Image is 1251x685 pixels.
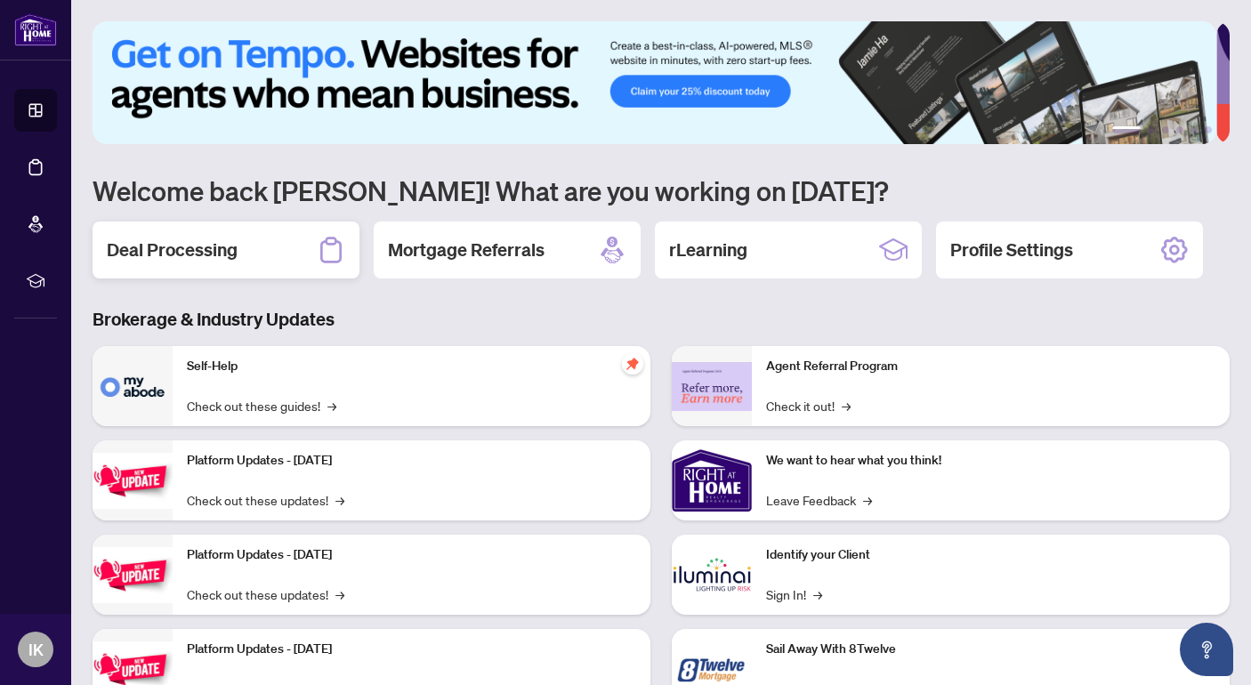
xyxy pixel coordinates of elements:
[1190,126,1198,133] button: 5
[187,545,636,565] p: Platform Updates - [DATE]
[14,13,57,46] img: logo
[766,396,851,415] a: Check it out!→
[1180,623,1233,676] button: Open asap
[388,238,545,262] h2: Mortgage Referrals
[1112,126,1141,133] button: 1
[950,238,1073,262] h2: Profile Settings
[107,238,238,262] h2: Deal Processing
[93,173,1230,207] h1: Welcome back [PERSON_NAME]! What are you working on [DATE]?
[766,490,872,510] a: Leave Feedback→
[842,396,851,415] span: →
[187,451,636,471] p: Platform Updates - [DATE]
[335,490,344,510] span: →
[1205,126,1212,133] button: 6
[187,357,636,376] p: Self-Help
[93,547,173,603] img: Platform Updates - July 8, 2025
[672,362,752,411] img: Agent Referral Program
[1176,126,1183,133] button: 4
[669,238,747,262] h2: rLearning
[335,584,344,604] span: →
[863,490,872,510] span: →
[93,307,1230,332] h3: Brokerage & Industry Updates
[672,440,752,520] img: We want to hear what you think!
[93,453,173,509] img: Platform Updates - July 21, 2025
[766,640,1215,659] p: Sail Away With 8Twelve
[622,353,643,375] span: pushpin
[28,637,44,662] span: IK
[766,357,1215,376] p: Agent Referral Program
[766,584,822,604] a: Sign In!→
[813,584,822,604] span: →
[672,535,752,615] img: Identify your Client
[766,451,1215,471] p: We want to hear what you think!
[187,640,636,659] p: Platform Updates - [DATE]
[187,584,344,604] a: Check out these updates!→
[766,545,1215,565] p: Identify your Client
[327,396,336,415] span: →
[187,396,336,415] a: Check out these guides!→
[1148,126,1155,133] button: 2
[187,490,344,510] a: Check out these updates!→
[1162,126,1169,133] button: 3
[93,346,173,426] img: Self-Help
[93,21,1216,144] img: Slide 0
